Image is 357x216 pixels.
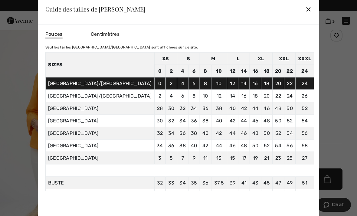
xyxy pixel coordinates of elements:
td: 48 [261,115,273,127]
th: Sizes [45,52,154,77]
span: 32 [157,180,163,185]
span: 47 [275,180,281,185]
td: 34 [188,102,200,115]
td: 46 [261,102,273,115]
td: 14 [238,65,250,77]
td: 13 [211,152,227,164]
td: XS [154,52,177,65]
td: 0 [154,65,166,77]
td: [GEOGRAPHIC_DATA]/[GEOGRAPHIC_DATA] [45,77,154,90]
td: 8 [200,65,211,77]
div: ✕ [305,3,312,15]
td: BUSTE [45,177,154,189]
td: 30 [165,102,177,115]
td: 32 [154,127,166,139]
td: 52 [272,127,284,139]
td: 14 [238,77,250,90]
td: 52 [261,139,273,152]
td: 22 [272,90,284,102]
td: 22 [284,77,296,90]
td: 32 [165,115,177,127]
td: 21 [261,152,273,164]
span: 33 [168,180,175,185]
td: 4 [177,77,188,90]
td: 6 [177,90,188,102]
td: 3 [154,152,166,164]
td: 22 [284,65,296,77]
td: 25 [284,152,296,164]
div: Guide des tailles de [PERSON_NAME] [45,6,146,12]
td: 44 [250,102,261,115]
span: Chat [14,4,27,10]
td: 34 [154,139,166,152]
td: L [227,52,250,65]
td: 38 [188,127,200,139]
td: 54 [272,139,284,152]
td: 48 [238,139,250,152]
span: 41 [241,180,247,185]
td: 30 [154,115,166,127]
span: 35 [191,180,197,185]
td: 14 [227,90,238,102]
td: 8 [200,77,211,90]
span: 49 [287,180,293,185]
span: 37.5 [214,180,224,185]
span: Pouces [45,30,63,38]
td: S [177,52,200,65]
td: 46 [250,115,261,127]
td: 8 [188,90,200,102]
td: 11 [200,152,211,164]
td: [GEOGRAPHIC_DATA] [45,152,154,164]
td: 12 [211,90,227,102]
div: Seul les tailles [GEOGRAPHIC_DATA]/[GEOGRAPHIC_DATA] sont affichées sur ce site. [45,44,314,50]
td: 27 [296,152,314,164]
td: 6 [188,77,200,90]
td: 16 [238,90,250,102]
td: 23 [272,152,284,164]
span: 45 [264,180,270,185]
td: 0 [154,77,166,90]
td: 24 [296,65,314,77]
td: 54 [296,115,314,127]
td: 56 [296,127,314,139]
td: 36 [177,127,188,139]
td: 50 [284,102,296,115]
td: 58 [296,139,314,152]
td: TAILLE [45,189,154,201]
td: 2 [165,77,177,90]
span: 43 [252,180,259,185]
td: 40 [211,115,227,127]
td: 38 [211,102,227,115]
td: [GEOGRAPHIC_DATA] [45,127,154,139]
td: 40 [227,102,238,115]
td: 50 [261,127,273,139]
td: 56 [284,139,296,152]
td: 42 [211,127,227,139]
td: 46 [227,139,238,152]
td: 28 [154,102,166,115]
td: 44 [211,139,227,152]
td: 52 [284,115,296,127]
td: 18 [261,77,273,90]
td: 2 [154,90,166,102]
td: 24 [284,90,296,102]
td: 2 [165,65,177,77]
td: 38 [177,139,188,152]
td: 12 [227,77,238,90]
td: 12 [227,65,238,77]
td: 20 [272,77,284,90]
td: 48 [250,127,261,139]
td: 40 [200,127,211,139]
td: 32 [177,102,188,115]
td: XXXL [296,52,314,65]
td: 10 [200,90,211,102]
td: 18 [261,65,273,77]
td: 42 [238,102,250,115]
span: 51 [302,180,307,185]
td: [GEOGRAPHIC_DATA] [45,115,154,127]
td: 54 [284,127,296,139]
td: 36 [165,139,177,152]
td: 46 [238,127,250,139]
td: 10 [211,65,227,77]
td: 44 [227,127,238,139]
